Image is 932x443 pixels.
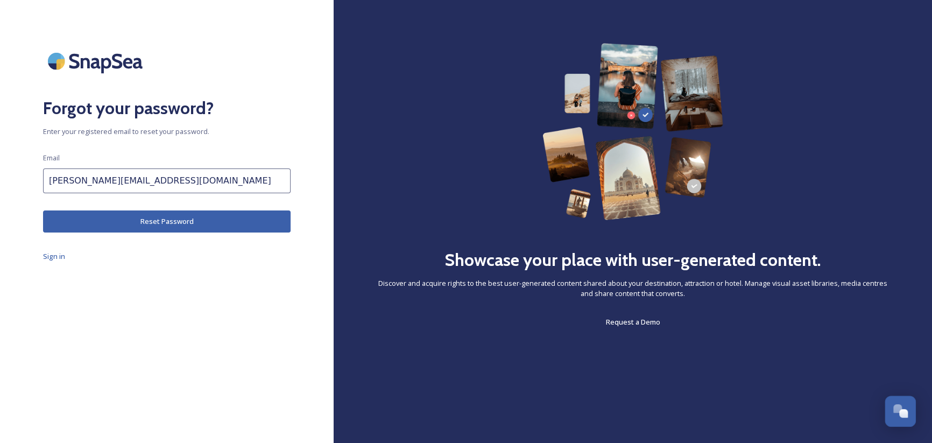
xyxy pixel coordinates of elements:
a: Sign in [43,250,291,263]
button: Open Chat [885,396,916,427]
a: Request a Demo [606,315,660,328]
span: Sign in [43,251,65,261]
h2: Showcase your place with user-generated content. [444,247,821,273]
img: SnapSea Logo [43,43,151,79]
span: Request a Demo [606,317,660,327]
span: Discover and acquire rights to the best user-generated content shared about your destination, att... [377,278,889,299]
h2: Forgot your password? [43,95,291,121]
button: Reset Password [43,210,291,233]
span: Email [43,153,60,163]
img: 63b42ca75bacad526042e722_Group%20154-p-800.png [542,43,723,220]
input: john.doe@snapsea.io [43,168,291,193]
span: Enter your registered email to reset your password. [43,126,291,137]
